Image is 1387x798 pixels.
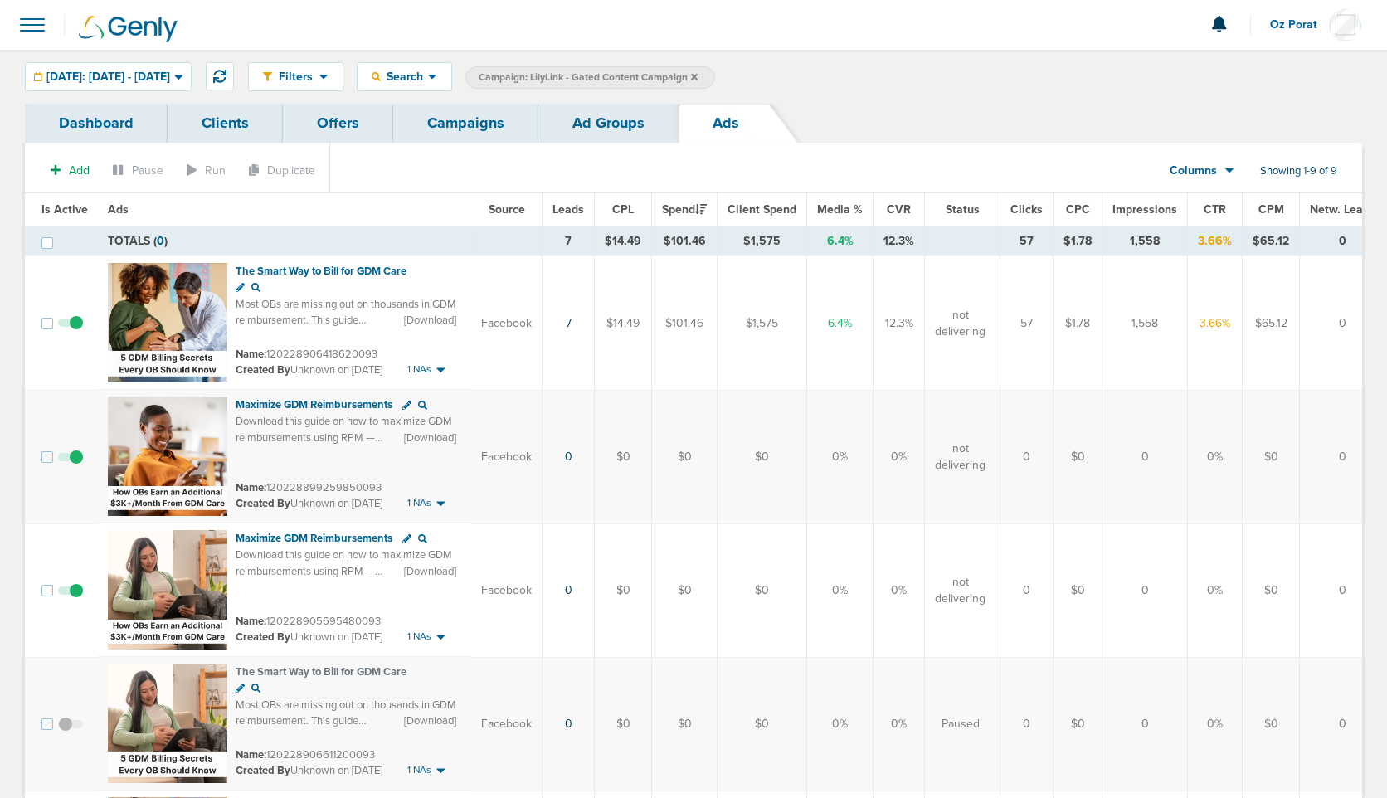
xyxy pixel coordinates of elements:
span: CPL [612,202,634,217]
span: Paused [942,716,980,732]
img: Genly [79,16,178,42]
td: 0% [874,390,925,523]
td: 3.66% [1188,256,1243,391]
td: 1,558 [1102,256,1188,391]
td: 0 [1102,523,1188,657]
td: Facebook [471,390,543,523]
td: 0 [1000,390,1054,523]
a: 0 [565,450,572,464]
td: 0% [1188,657,1243,791]
span: Name: [236,348,266,361]
span: Source [489,202,525,217]
small: Unknown on [DATE] [236,363,382,377]
td: 0% [1188,390,1243,523]
td: 0% [807,390,874,523]
span: Oz Porat [1270,19,1329,31]
td: $101.46 [652,226,718,256]
span: Download this guide on how to maximize GDM reimbursements using RPM — without adding extra work o... [236,548,452,611]
td: $14.49 [595,256,652,391]
span: Created By [236,764,290,777]
span: CPM [1258,202,1284,217]
a: Offers [283,104,393,143]
span: ​​The Smart Way to Bill for GDM Care [236,265,406,278]
span: Spend [662,202,707,217]
a: 0 [565,583,572,597]
span: ​​The Smart Way to Bill for GDM Care [236,665,406,679]
a: 7 [566,316,572,330]
span: 1 NAs [407,363,431,377]
td: 0 [1102,390,1188,523]
small: 120228906611200093 [236,748,375,762]
td: 12.3% [874,256,925,391]
span: Campaign: LilyLink - Gated Content Campaign [479,71,698,85]
span: Status [946,202,980,217]
small: Unknown on [DATE] [236,630,382,645]
td: $0 [1243,523,1300,657]
span: [DATE]: [DATE] - [DATE] [46,71,170,83]
span: Created By [236,630,290,644]
button: Add [41,158,99,182]
span: [Download] [404,713,456,728]
img: Ad image [108,664,227,783]
span: Search [381,70,428,84]
a: Campaigns [393,104,538,143]
span: not delivering [935,440,985,473]
td: 3.66% [1188,226,1243,256]
td: 6.4% [807,226,874,256]
span: Media % [817,202,863,217]
small: 120228906418620093 [236,348,377,361]
td: $65.12 [1243,256,1300,391]
td: $14.49 [595,226,652,256]
td: 6.4% [807,256,874,391]
small: 120228899259850093 [236,481,382,494]
span: Add [69,163,90,178]
a: 0 [565,717,572,731]
span: 1 NAs [407,763,431,777]
span: Created By [236,363,290,377]
span: CPC [1066,202,1090,217]
span: [Download] [404,564,456,579]
td: $0 [595,657,652,791]
td: 0 [1102,657,1188,791]
span: Ads [108,202,129,217]
td: $0 [595,523,652,657]
span: CTR [1204,202,1226,217]
span: [Download] [404,313,456,328]
span: Name: [236,615,266,628]
td: $0 [1054,390,1102,523]
img: Ad image [108,263,227,382]
span: Clicks [1010,202,1043,217]
span: Columns [1170,163,1217,179]
span: 1 NAs [407,496,431,510]
td: $0 [1054,657,1102,791]
td: $1,575 [718,226,807,256]
td: 57 [1000,256,1054,391]
span: Name: [236,748,266,762]
td: 1,558 [1102,226,1188,256]
td: 0% [807,657,874,791]
td: $1,575 [718,256,807,391]
span: Impressions [1112,202,1177,217]
td: $101.46 [652,256,718,391]
a: Dashboard [25,104,168,143]
td: $1.78 [1054,226,1102,256]
small: Unknown on [DATE] [236,496,382,511]
td: $0 [1243,390,1300,523]
td: 7 [543,226,595,256]
span: Created By [236,497,290,510]
td: Facebook [471,256,543,391]
a: Ads [679,104,773,143]
td: 0 [1000,523,1054,657]
span: Client Spend [728,202,796,217]
td: $0 [718,523,807,657]
span: Is Active [41,202,88,217]
td: $0 [652,390,718,523]
span: Download this guide on how to maximize GDM reimbursements using RPM — without adding extra work o... [236,415,452,477]
td: TOTALS ( ) [98,226,471,256]
span: Maximize GDM Reimbursements [236,532,392,545]
td: 57 [1000,226,1054,256]
span: not delivering [935,307,985,339]
td: $0 [718,657,807,791]
small: 120228905695480093 [236,615,381,628]
td: $0 [1243,657,1300,791]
